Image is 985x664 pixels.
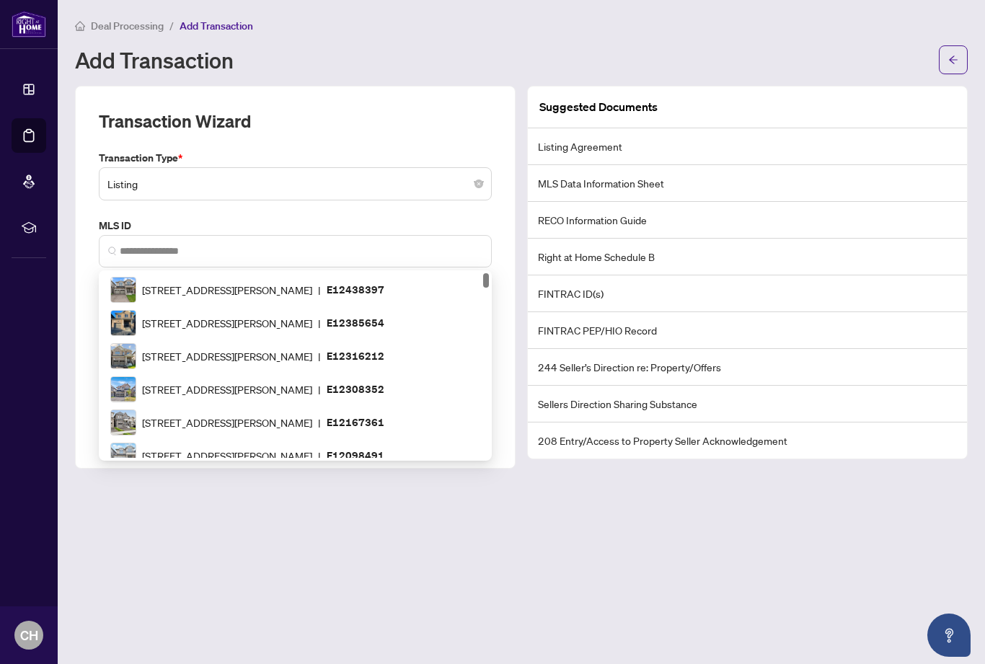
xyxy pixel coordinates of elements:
[142,448,312,464] span: [STREET_ADDRESS][PERSON_NAME]
[91,19,164,32] span: Deal Processing
[99,150,492,166] label: Transaction Type
[539,98,658,116] article: Suggested Documents
[107,170,483,198] span: Listing
[528,349,967,386] li: 244 Seller’s Direction re: Property/Offers
[318,282,321,298] span: |
[318,448,321,464] span: |
[528,239,967,275] li: Right at Home Schedule B
[111,344,136,368] img: IMG-E12316212_1.jpg
[108,247,117,255] img: search_icon
[948,55,958,65] span: arrow-left
[528,202,967,239] li: RECO Information Guide
[327,348,384,364] p: E12316212
[111,311,136,335] img: IMG-E12385654_1.jpg
[327,281,384,298] p: E12438397
[927,614,971,657] button: Open asap
[528,386,967,422] li: Sellers Direction Sharing Substance
[20,625,38,645] span: CH
[75,48,234,71] h1: Add Transaction
[528,422,967,459] li: 208 Entry/Access to Property Seller Acknowledgement
[99,218,492,234] label: MLS ID
[142,381,312,397] span: [STREET_ADDRESS][PERSON_NAME]
[142,348,312,364] span: [STREET_ADDRESS][PERSON_NAME]
[318,315,321,331] span: |
[142,415,312,430] span: [STREET_ADDRESS][PERSON_NAME]
[99,110,251,133] h2: Transaction Wizard
[528,312,967,349] li: FINTRAC PEP/HIO Record
[327,381,384,397] p: E12308352
[180,19,253,32] span: Add Transaction
[111,443,136,468] img: IMG-E12098491_1.jpg
[111,377,136,402] img: IMG-E12308352_1.jpg
[142,315,312,331] span: [STREET_ADDRESS][PERSON_NAME]
[169,17,174,34] li: /
[327,447,384,464] p: E12098491
[318,415,321,430] span: |
[474,180,483,188] span: close-circle
[318,348,321,364] span: |
[528,165,967,202] li: MLS Data Information Sheet
[528,275,967,312] li: FINTRAC ID(s)
[12,11,46,37] img: logo
[327,314,384,331] p: E12385654
[318,381,321,397] span: |
[111,278,136,302] img: IMG-E12438397_1.jpg
[327,414,384,430] p: E12167361
[142,282,312,298] span: [STREET_ADDRESS][PERSON_NAME]
[75,21,85,31] span: home
[111,410,136,435] img: IMG-E12167361_1.jpg
[528,128,967,165] li: Listing Agreement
